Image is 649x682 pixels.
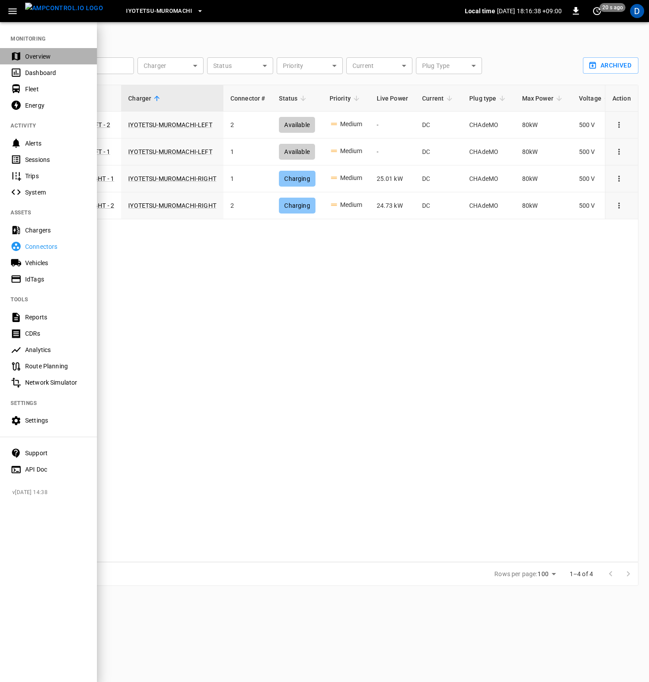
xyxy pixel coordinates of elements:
[465,7,495,15] p: Local time
[25,242,86,251] div: Connectors
[600,3,626,12] span: 20 s ago
[25,362,86,371] div: Route Planning
[25,259,86,267] div: Vehicles
[25,465,86,474] div: API Doc
[25,52,86,61] div: Overview
[497,7,562,15] p: [DATE] 18:16:38 +09:00
[25,416,86,425] div: Settings
[25,275,86,284] div: IdTags
[12,488,90,497] span: v [DATE] 14:38
[25,139,86,148] div: Alerts
[25,313,86,322] div: Reports
[25,345,86,354] div: Analytics
[25,449,86,457] div: Support
[590,4,604,18] button: set refresh interval
[630,4,644,18] div: profile-icon
[25,68,86,77] div: Dashboard
[25,226,86,235] div: Chargers
[25,172,86,180] div: Trips
[126,6,192,16] span: Iyotetsu-Muromachi
[25,188,86,197] div: System
[25,155,86,164] div: Sessions
[25,101,86,110] div: Energy
[25,329,86,338] div: CDRs
[25,3,103,14] img: ampcontrol.io logo
[25,378,86,387] div: Network Simulator
[25,85,86,94] div: Fleet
